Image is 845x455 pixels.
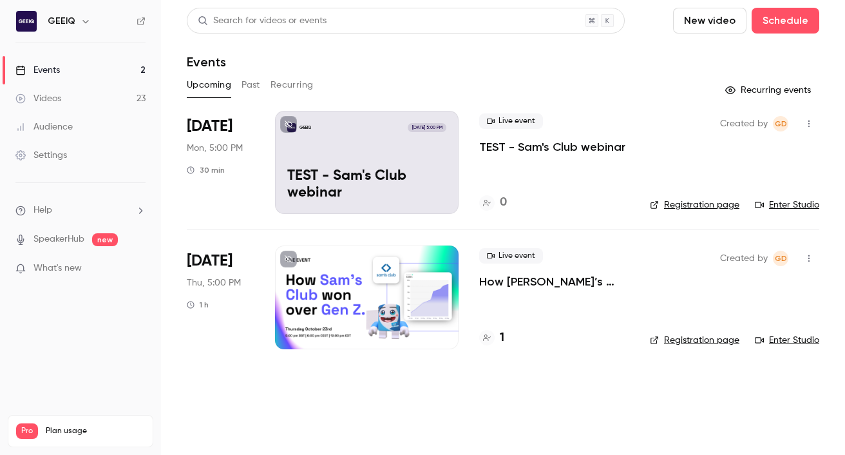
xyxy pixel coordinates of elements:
[650,334,739,347] a: Registration page
[15,92,61,105] div: Videos
[242,75,260,95] button: Past
[500,329,504,347] h4: 1
[187,300,209,310] div: 1 h
[33,262,82,275] span: What's new
[15,64,60,77] div: Events
[479,113,543,129] span: Live event
[187,246,254,349] div: Oct 23 Thu, 5:00 PM (Europe/London)
[187,116,233,137] span: [DATE]
[33,233,84,246] a: SpeakerHub
[15,204,146,217] li: help-dropdown-opener
[299,124,311,131] p: GEEIQ
[773,251,788,266] span: Giovanna Demopoulos
[187,251,233,271] span: [DATE]
[15,121,73,133] div: Audience
[479,139,625,155] a: TEST - Sam's Club webinar
[187,54,226,70] h1: Events
[46,426,145,436] span: Plan usage
[130,263,146,275] iframe: Noticeable Trigger
[775,116,787,131] span: GD
[752,8,819,34] button: Schedule
[275,111,459,214] a: TEST - Sam's Club webinarGEEIQ[DATE] 5:00 PMTEST - Sam's Club webinar
[479,274,629,289] a: How [PERSON_NAME]’s Club won over Gen Z & Alpha
[773,116,788,131] span: Giovanna Demopoulos
[287,168,446,202] p: TEST - Sam's Club webinar
[187,75,231,95] button: Upcoming
[408,123,446,132] span: [DATE] 5:00 PM
[16,423,38,439] span: Pro
[500,194,507,211] h4: 0
[187,165,225,175] div: 30 min
[479,248,543,264] span: Live event
[650,198,739,211] a: Registration page
[479,194,507,211] a: 0
[33,204,52,217] span: Help
[48,15,75,28] h6: GEEIQ
[271,75,314,95] button: Recurring
[719,80,819,101] button: Recurring events
[187,111,254,214] div: Oct 20 Mon, 5:00 PM (Europe/London)
[479,329,504,347] a: 1
[92,233,118,246] span: new
[15,149,67,162] div: Settings
[187,142,243,155] span: Mon, 5:00 PM
[187,276,241,289] span: Thu, 5:00 PM
[755,334,819,347] a: Enter Studio
[720,251,768,266] span: Created by
[720,116,768,131] span: Created by
[755,198,819,211] a: Enter Studio
[16,11,37,32] img: GEEIQ
[673,8,746,34] button: New video
[775,251,787,266] span: GD
[198,14,327,28] div: Search for videos or events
